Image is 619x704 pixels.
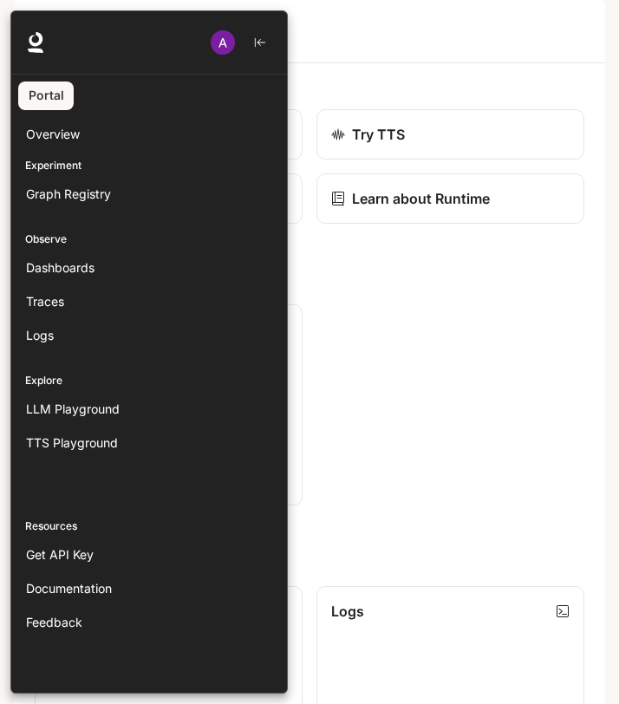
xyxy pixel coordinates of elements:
[18,573,280,603] a: Documentation
[26,258,94,277] span: Dashboards
[211,30,235,55] img: User avatar
[26,292,64,310] span: Traces
[11,518,287,534] p: Resources
[18,252,280,283] a: Dashboards
[26,326,54,344] span: Logs
[205,25,240,60] button: User avatar
[18,320,280,350] a: Logs
[18,394,280,424] a: LLM Playground
[18,81,74,110] a: Portal
[18,119,280,149] a: Overview
[18,286,280,316] a: Traces
[18,427,280,458] a: TTS Playground
[26,185,111,203] span: Graph Registry
[26,433,118,452] span: TTS Playground
[18,607,280,637] a: Feedback
[11,158,287,173] p: Experiment
[26,400,120,418] span: LLM Playground
[11,231,287,247] p: Observe
[26,125,80,143] span: Overview
[18,539,280,570] a: Get API Key
[18,179,280,209] a: Graph Registry
[26,579,112,597] span: Documentation
[26,613,82,631] span: Feedback
[11,373,287,388] p: Explore
[26,545,94,564] span: Get API Key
